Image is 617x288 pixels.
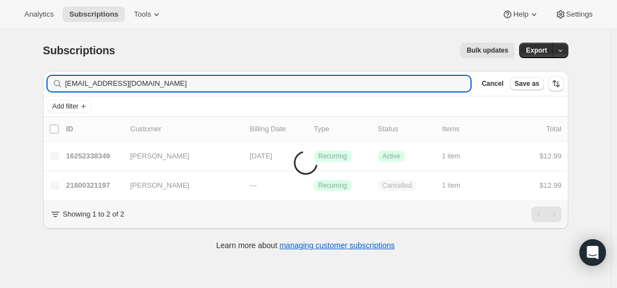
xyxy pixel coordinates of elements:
span: Save as [515,79,540,88]
span: Subscriptions [43,44,116,56]
div: Open Intercom Messenger [579,239,606,266]
button: Analytics [18,7,60,22]
span: Export [526,46,547,55]
button: Help [495,7,546,22]
button: Add filter [48,100,92,113]
button: Save as [510,77,544,90]
p: Learn more about [216,240,395,251]
button: Settings [548,7,599,22]
span: Add filter [53,102,79,111]
input: Filter subscribers [65,76,471,91]
nav: Pagination [531,207,562,222]
button: Tools [127,7,169,22]
span: Help [513,10,528,19]
button: Export [519,43,553,58]
button: Subscriptions [62,7,125,22]
a: managing customer subscriptions [279,241,395,250]
span: Bulk updates [467,46,508,55]
button: Bulk updates [460,43,515,58]
button: Cancel [477,77,508,90]
span: Settings [566,10,593,19]
span: Tools [134,10,151,19]
span: Subscriptions [69,10,118,19]
span: Analytics [24,10,54,19]
button: Sort the results [548,76,564,91]
p: Showing 1 to 2 of 2 [63,209,124,220]
span: Cancel [482,79,503,88]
